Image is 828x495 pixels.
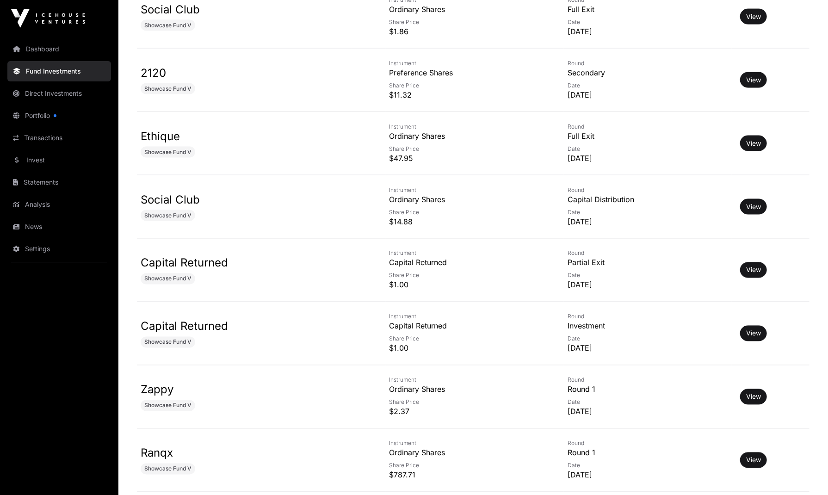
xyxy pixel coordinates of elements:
p: Share Price [389,399,544,406]
p: $14.88 [389,216,544,227]
span: Showcase Fund V [144,275,192,283]
p: $11.32 [389,89,544,100]
p: Round [568,440,728,447]
a: Fund Investments [7,61,111,81]
a: View [746,75,761,85]
a: 2120 [141,66,166,80]
p: Date [568,272,728,279]
span: Showcase Fund V [144,402,192,409]
p: Capital Distribution [568,194,728,205]
button: View [740,262,767,278]
a: Dashboard [7,39,111,59]
p: Date [568,335,728,343]
span: Showcase Fund V [144,22,192,29]
a: Social Club [141,193,200,206]
p: $1.00 [389,279,544,291]
button: View [740,136,767,151]
a: View [746,456,761,465]
a: View [746,12,761,21]
a: Direct Investments [7,83,111,104]
p: Share Price [389,272,544,279]
p: Ordinary Shares [389,447,544,458]
button: View [740,452,767,468]
p: Round [568,123,728,130]
p: Partial Exit [568,257,728,268]
p: [DATE] [568,343,728,354]
span: Showcase Fund V [144,212,192,219]
a: View [746,139,761,148]
p: Instrument [389,377,544,384]
p: Round 1 [568,447,728,458]
a: Zappy [141,383,173,396]
a: Portfolio [7,105,111,126]
p: Date [568,145,728,153]
p: $47.95 [389,153,544,164]
a: Transactions [7,128,111,148]
p: Instrument [389,123,544,130]
p: Full Exit [568,4,728,15]
p: Share Price [389,145,544,153]
p: Ordinary Shares [389,384,544,395]
p: Capital Returned [389,257,544,268]
p: Share Price [389,209,544,216]
p: [DATE] [568,26,728,37]
a: Invest [7,150,111,170]
button: View [740,326,767,341]
p: Round [568,377,728,384]
p: Share Price [389,462,544,470]
a: Capital Returned [141,320,228,333]
a: Capital Returned [141,256,228,270]
p: Share Price [389,335,544,343]
span: Showcase Fund V [144,148,192,156]
p: [DATE] [568,153,728,164]
a: Social Club [141,3,200,16]
p: Instrument [389,186,544,194]
span: Showcase Fund V [144,465,192,473]
button: View [740,72,767,88]
p: [DATE] [568,470,728,481]
p: Date [568,462,728,470]
p: Date [568,82,728,89]
p: Round [568,186,728,194]
a: Statements [7,172,111,192]
p: Round [568,313,728,321]
a: Ethique [141,130,180,143]
img: Icehouse Ventures Logo [11,9,85,28]
p: Date [568,399,728,406]
p: Capital Returned [389,321,544,332]
p: Instrument [389,440,544,447]
p: Ordinary Shares [389,130,544,142]
p: $787.71 [389,470,544,481]
p: Date [568,19,728,26]
p: Instrument [389,60,544,67]
p: Round 1 [568,384,728,395]
p: Share Price [389,19,544,26]
p: [DATE] [568,279,728,291]
p: Preference Shares [389,67,544,78]
a: View [746,266,761,275]
button: View [740,389,767,405]
p: Ordinary Shares [389,4,544,15]
p: $1.86 [389,26,544,37]
span: Showcase Fund V [144,339,192,346]
a: Ranqx [141,446,173,460]
p: [DATE] [568,216,728,227]
iframe: Chat Widget [782,451,828,495]
p: Share Price [389,82,544,89]
p: Instrument [389,250,544,257]
a: View [746,392,761,402]
p: Secondary [568,67,728,78]
button: View [740,199,767,215]
a: View [746,329,761,338]
p: Round [568,60,728,67]
button: View [740,9,767,25]
p: $2.37 [389,406,544,417]
p: Full Exit [568,130,728,142]
span: Showcase Fund V [144,85,192,93]
a: News [7,217,111,237]
p: Date [568,209,728,216]
p: Instrument [389,313,544,321]
p: Ordinary Shares [389,194,544,205]
a: Analysis [7,194,111,215]
p: Round [568,250,728,257]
